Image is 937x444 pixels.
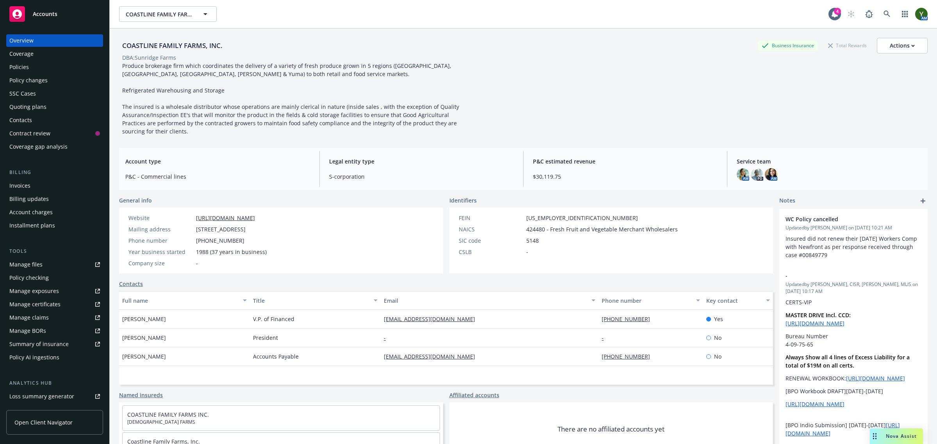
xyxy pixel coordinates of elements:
div: Coverage [9,48,34,60]
span: No [714,352,721,361]
a: Start snowing [843,6,859,22]
a: add [918,196,928,206]
button: Email [381,291,599,310]
span: [DEMOGRAPHIC_DATA] FARMS [127,419,435,426]
div: Analytics hub [6,379,103,387]
span: President [253,334,278,342]
div: Phone number [128,236,193,245]
a: Policy changes [6,74,103,87]
span: Account type [125,157,310,165]
div: Total Rewards [824,41,871,50]
img: photo [737,168,749,181]
p: [BPO Indio Submission] [DATE]-[DATE] [786,421,921,437]
span: Service team [737,157,921,165]
div: Website [128,214,193,222]
div: Summary of insurance [9,338,69,350]
p: CERTS-VIP [786,298,921,306]
div: Email [384,297,587,305]
a: Policies [6,61,103,73]
a: SSC Cases [6,87,103,100]
span: Updated by [PERSON_NAME], CISR, [PERSON_NAME], MLIS on [DATE] 10:17 AM [786,281,921,295]
img: photo [765,168,777,181]
button: Key contact [703,291,773,310]
div: Manage BORs [9,325,46,337]
span: Yes [714,315,723,323]
div: Actions [890,38,915,53]
span: 5148 [526,236,539,245]
span: Produce brokerage firm which coordinates the delivery of a variety of fresh produce grown in 5 re... [122,62,461,135]
span: Nova Assist [886,433,917,439]
span: - [786,272,901,280]
button: COASTLINE FAMILY FARMS, INC. [119,6,217,22]
a: [URL][DOMAIN_NAME] [196,214,255,222]
p: RENEWAL WORKBOOK: [786,374,921,382]
div: FEIN [459,214,523,222]
button: Actions [877,38,928,53]
a: Manage claims [6,311,103,324]
a: Invoices [6,179,103,192]
a: Loss summary generator [6,390,103,403]
div: Policy changes [9,74,48,87]
span: S-corporation [329,172,514,181]
span: Accounts Payable [253,352,299,361]
a: Contacts [6,114,103,126]
a: - [602,334,610,341]
div: Key contact [706,297,761,305]
div: Manage claims [9,311,49,324]
a: Billing updates [6,193,103,205]
strong: MASTER DRIVE Incl. CCD: [786,311,851,319]
div: Manage certificates [9,298,61,311]
span: [PERSON_NAME] [122,352,166,361]
span: 1988 (37 years in business) [196,248,267,256]
div: NAICS [459,225,523,233]
a: Manage files [6,258,103,271]
a: Named insureds [119,391,163,399]
a: Affiliated accounts [449,391,499,399]
div: Overview [9,34,34,47]
div: Invoices [9,179,30,192]
img: photo [915,8,928,20]
span: WC Policy cancelled [786,215,901,223]
span: COASTLINE FAMILY FARMS, INC. [126,10,193,18]
a: [EMAIL_ADDRESS][DOMAIN_NAME] [384,353,481,360]
a: Coverage [6,48,103,60]
div: Loss summary generator [9,390,74,403]
div: COASTLINE FAMILY FARMS, INC. [119,41,226,51]
div: Policy checking [9,272,49,284]
a: Accounts [6,3,103,25]
div: Full name [122,297,238,305]
a: Overview [6,34,103,47]
div: Policy AI ingestions [9,351,59,364]
div: DBA: Sunridge Farms [122,53,176,62]
div: Year business started [128,248,193,256]
div: Title [253,297,369,305]
a: Report a Bug [861,6,877,22]
div: WC Policy cancelledUpdatedby [PERSON_NAME] on [DATE] 10:21 AMInsured did not renew their [DATE] W... [779,209,928,265]
div: Account charges [9,206,53,218]
div: Installment plans [9,219,55,232]
a: [URL][DOMAIN_NAME] [786,320,844,327]
div: SSC Cases [9,87,36,100]
span: Insured did not renew their [DATE] Workers Comp with Newfront as per response received through ca... [786,235,919,259]
div: Quoting plans [9,101,46,113]
a: Manage exposures [6,285,103,297]
a: [PHONE_NUMBER] [602,315,656,323]
div: Phone number [602,297,691,305]
div: Contacts [9,114,32,126]
p: [BPO Workbook DRAFT][DATE]-[DATE] [786,387,921,395]
span: - [196,259,198,267]
div: Drag to move [870,428,880,444]
a: [URL][DOMAIN_NAME] [846,375,905,382]
span: [PERSON_NAME] [122,334,166,342]
div: Contract review [9,127,50,140]
a: [EMAIL_ADDRESS][DOMAIN_NAME] [384,315,481,323]
button: Phone number [599,291,703,310]
img: photo [751,168,763,181]
span: Notes [779,196,795,206]
div: 4 [834,8,841,15]
button: Full name [119,291,250,310]
span: V.P. of Financed [253,315,294,323]
p: Bureau Number 4-09-75-65 [786,332,921,348]
span: 424480 - Fresh Fruit and Vegetable Merchant Wholesalers [526,225,678,233]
